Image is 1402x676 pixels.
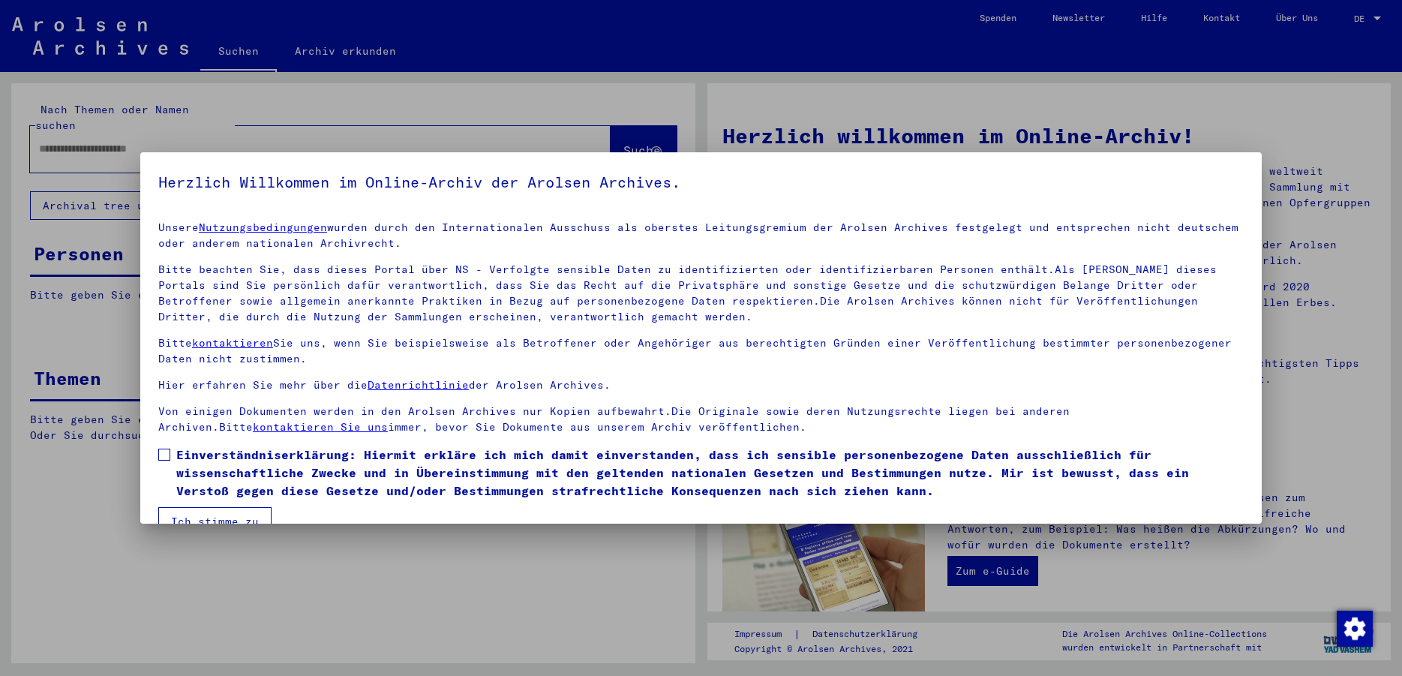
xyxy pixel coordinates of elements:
[158,220,1244,251] p: Unsere wurden durch den Internationalen Ausschuss als oberstes Leitungsgremium der Arolsen Archiv...
[158,262,1244,325] p: Bitte beachten Sie, dass dieses Portal über NS - Verfolgte sensible Daten zu identifizierten oder...
[1337,611,1373,647] img: Zustimmung ändern
[158,404,1244,435] p: Von einigen Dokumenten werden in den Arolsen Archives nur Kopien aufbewahrt.Die Originale sowie d...
[1336,610,1372,646] div: Zustimmung ändern
[253,420,388,434] a: kontaktieren Sie uns
[368,378,469,392] a: Datenrichtlinie
[192,336,273,350] a: kontaktieren
[158,507,272,536] button: Ich stimme zu
[199,221,327,234] a: Nutzungsbedingungen
[176,446,1244,500] span: Einverständniserklärung: Hiermit erkläre ich mich damit einverstanden, dass ich sensible personen...
[158,170,1244,194] h5: Herzlich Willkommen im Online-Archiv der Arolsen Archives.
[158,377,1244,393] p: Hier erfahren Sie mehr über die der Arolsen Archives.
[158,335,1244,367] p: Bitte Sie uns, wenn Sie beispielsweise als Betroffener oder Angehöriger aus berechtigten Gründen ...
